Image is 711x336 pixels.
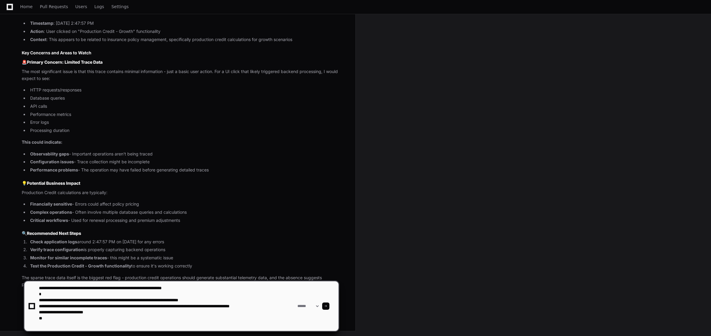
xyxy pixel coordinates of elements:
li: to ensure it's working correctly [28,263,338,270]
strong: Context [30,37,46,42]
span: Settings [111,5,129,8]
strong: Test the Production Credit - Growth functionality [30,263,131,268]
strong: Complex operations [30,210,72,215]
li: - Errors could affect policy pricing [28,201,338,208]
li: : This appears to be related to insurance policy management, specifically production credit calcu... [28,36,338,43]
span: Users [75,5,87,8]
li: is properly capturing backend operations [28,246,338,253]
li: Performance metrics [28,111,338,118]
p: Production Credit calculations are typically: [22,189,338,196]
h3: 🚨 [22,59,338,65]
strong: Performance problems [30,167,78,172]
li: API calls [28,103,338,110]
strong: Monitor for similar incomplete traces [30,255,107,260]
strong: Configuration issues [30,159,74,164]
strong: Action [30,29,44,34]
strong: Recommended Next Steps [27,231,81,236]
strong: Primary Concern: Limited Trace Data [27,59,103,65]
li: - Often involve multiple database queries and calculations [28,209,338,216]
li: Error logs [28,119,338,126]
li: : User clicked on "Production Credit - Growth" functionality [28,28,338,35]
li: - this might be a systematic issue [28,254,338,261]
p: The most significant issue is that this trace contains minimal information - just a basic user ac... [22,68,338,82]
li: - Important operations aren't being traced [28,151,338,158]
strong: Timestamp [30,21,53,26]
h2: Key Concerns and Areas to Watch [22,50,338,56]
li: HTTP requests/responses [28,87,338,94]
span: Pull Requests [40,5,68,8]
li: - Used for renewal processing and premium adjustments [28,217,338,224]
h3: 💡 [22,180,338,186]
strong: Verify trace configuration [30,247,84,252]
li: - Trace collection might be incomplete [28,158,338,165]
li: Processing duration [28,127,338,134]
li: around 2:47:57 PM on [DATE] for any errors [28,238,338,245]
li: : [DATE] 2:47:57 PM [28,20,338,27]
strong: This could indicate: [22,139,62,145]
span: Home [20,5,33,8]
h3: 🔍 [22,230,338,236]
strong: Potential Business Impact [27,181,80,186]
strong: Observability gaps [30,151,69,156]
span: Logs [94,5,104,8]
li: Database queries [28,95,338,102]
strong: Critical workflows [30,218,68,223]
li: - The operation may have failed before generating detailed traces [28,167,338,174]
strong: Check application logs [30,239,77,244]
strong: Financially sensitive [30,201,72,206]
